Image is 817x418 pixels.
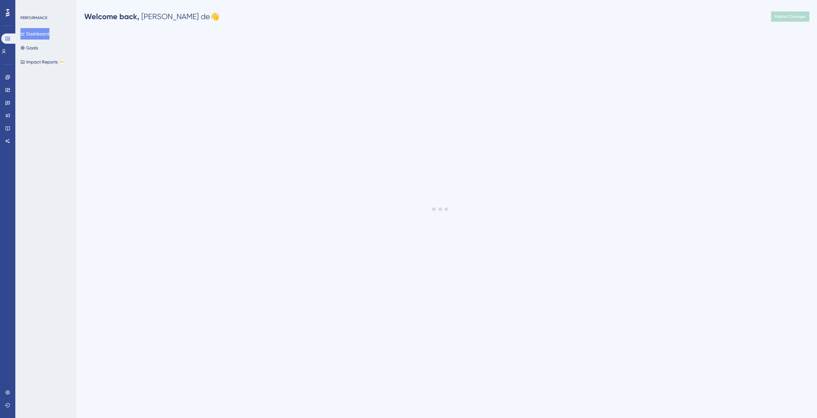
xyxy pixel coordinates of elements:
[775,14,806,19] span: Publish Changes
[20,28,49,40] button: Dashboard
[59,60,65,63] div: BETA
[20,56,65,68] button: Impact ReportsBETA
[20,42,38,54] button: Goals
[84,12,139,21] span: Welcome back,
[771,11,809,22] button: Publish Changes
[84,11,220,22] div: [PERSON_NAME] de 👋
[20,15,47,20] div: PERFORMANCE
